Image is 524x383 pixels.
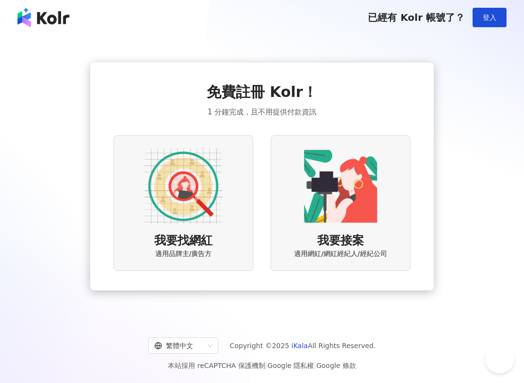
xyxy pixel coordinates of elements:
span: 我要接案 [317,233,364,249]
span: 適用品牌主/廣告方 [155,249,212,259]
span: | [265,362,268,369]
div: 繁體中文 [154,338,204,353]
span: 1 分鐘完成，且不用提供付款資訊 [208,106,316,118]
a: Google 條款 [316,362,356,369]
span: 本站採用 reCAPTCHA 保護機制 [168,360,356,371]
span: Copyright © 2025 All Rights Reserved. [230,340,376,351]
img: AD identity option [145,147,222,225]
span: 登入 [483,14,496,21]
img: logo [17,8,69,27]
span: 適用網紅/網紅經紀人/經紀公司 [294,249,387,259]
a: iKala [292,342,308,350]
span: 已經有 Kolr 帳號了？ [368,12,465,23]
span: | [314,362,316,369]
img: KOL identity option [302,147,379,225]
span: 免費註冊 Kolr！ [207,82,318,102]
iframe: Help Scout Beacon - Open [485,344,514,373]
a: Google 隱私權 [267,362,314,369]
span: 我要找網紅 [154,233,213,249]
button: 登入 [473,8,507,27]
